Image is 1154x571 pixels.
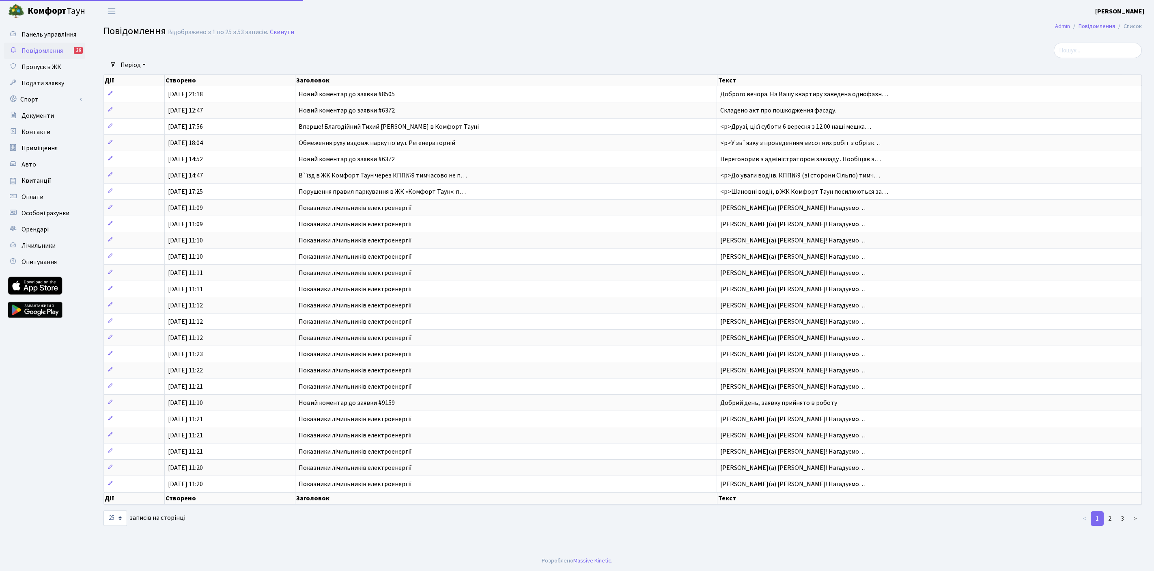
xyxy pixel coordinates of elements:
span: Орендарі [22,225,49,234]
span: [DATE] 14:47 [168,171,203,180]
span: Переговорив з адміністратором закладу . Пообіцяв з… [720,155,881,164]
select: записів на сторінці [103,510,127,526]
a: Повідомлення [1079,22,1115,30]
a: Квитанції [4,173,85,189]
span: Документи [22,111,54,120]
span: [PERSON_NAME](а) [PERSON_NAME]! Нагадуємо… [720,415,865,424]
span: Повідомлення [22,46,63,55]
a: 2 [1103,511,1116,526]
span: [DATE] 17:56 [168,122,203,131]
th: Дії [104,75,165,86]
span: Показники лічильників електроенергії [299,480,412,489]
span: Авто [22,160,36,169]
li: Список [1115,22,1142,31]
span: Показники лічильників електроенергії [299,333,412,342]
nav: breadcrumb [1043,18,1154,35]
img: logo.png [8,3,24,19]
th: Створено [165,75,296,86]
span: [DATE] 11:22 [168,366,203,375]
span: [PERSON_NAME](а) [PERSON_NAME]! Нагадуємо… [720,480,865,489]
span: Показники лічильників електроенергії [299,203,412,212]
span: [DATE] 11:21 [168,447,203,456]
span: Доброго вечора. На Вашу квартиру заведена однофазн… [720,90,888,99]
span: <p>Друзі, цієї суботи 6 вересня з 12:00 наші мешка… [720,122,871,131]
span: [DATE] 11:09 [168,220,203,229]
span: Показники лічильників електроенергії [299,463,412,472]
span: [PERSON_NAME](а) [PERSON_NAME]! Нагадуємо… [720,220,865,229]
span: Новий коментар до заявки #6372 [299,155,395,164]
span: [DATE] 14:52 [168,155,203,164]
span: Контакти [22,128,50,136]
a: Особові рахунки [4,205,85,221]
span: Таун [28,4,85,18]
span: <p>У зв`язку з проведенням висотних робіт з обрізк… [720,138,881,147]
span: [DATE] 11:09 [168,203,203,212]
span: Вперше! Благодійний Тихий [PERSON_NAME] в Комфорт Тауні [299,122,479,131]
span: <p>До уваги водіїв. КПП№9 (зі сторони Сільпо) тимч… [720,171,880,180]
span: [PERSON_NAME](а) [PERSON_NAME]! Нагадуємо… [720,285,865,294]
a: Пропуск в ЖК [4,59,85,75]
span: [PERSON_NAME](а) [PERSON_NAME]! Нагадуємо… [720,350,865,359]
span: [DATE] 11:21 [168,431,203,440]
span: [PERSON_NAME](а) [PERSON_NAME]! Нагадуємо… [720,301,865,310]
span: Приміщення [22,144,58,153]
span: [PERSON_NAME](а) [PERSON_NAME]! Нагадуємо… [720,447,865,456]
span: Показники лічильників електроенергії [299,350,412,359]
a: Лічильники [4,238,85,254]
a: Скинути [270,28,294,36]
a: Повідомлення26 [4,43,85,59]
th: Заголовок [295,492,717,504]
span: [DATE] 12:47 [168,106,203,115]
a: Панель управління [4,26,85,43]
div: Відображено з 1 по 25 з 53 записів. [168,28,268,36]
a: Massive Kinetic [573,556,611,565]
span: [DATE] 11:11 [168,268,203,277]
a: 3 [1116,511,1129,526]
a: Приміщення [4,140,85,156]
a: > [1128,511,1142,526]
a: Admin [1055,22,1070,30]
span: [PERSON_NAME](а) [PERSON_NAME]! Нагадуємо… [720,252,865,261]
span: Показники лічильників електроенергії [299,415,412,424]
span: Новий коментар до заявки #8505 [299,90,395,99]
span: [PERSON_NAME](а) [PERSON_NAME]! Нагадуємо… [720,317,865,326]
th: Заголовок [295,75,717,86]
span: Показники лічильників електроенергії [299,366,412,375]
span: Показники лічильників електроенергії [299,382,412,391]
span: Новий коментар до заявки #6372 [299,106,395,115]
span: [DATE] 18:04 [168,138,203,147]
span: [DATE] 11:23 [168,350,203,359]
a: Період [117,58,149,72]
div: Розроблено . [542,556,612,565]
span: [DATE] 11:12 [168,317,203,326]
span: В`їзд в ЖК Комфорт Таун через КПП№9 тимчасово не п… [299,171,467,180]
span: Подати заявку [22,79,64,88]
span: [DATE] 11:10 [168,252,203,261]
input: Пошук... [1054,43,1142,58]
span: Показники лічильників електроенергії [299,285,412,294]
a: Контакти [4,124,85,140]
a: Опитування [4,254,85,270]
span: [DATE] 11:10 [168,398,203,407]
a: Авто [4,156,85,173]
span: [DATE] 11:20 [168,463,203,472]
th: Текст [717,492,1142,504]
span: [DATE] 11:20 [168,480,203,489]
a: Спорт [4,91,85,108]
span: [DATE] 17:25 [168,187,203,196]
th: Текст [717,75,1142,86]
span: [DATE] 21:18 [168,90,203,99]
span: [DATE] 11:21 [168,415,203,424]
span: [PERSON_NAME](а) [PERSON_NAME]! Нагадуємо… [720,463,865,472]
a: Подати заявку [4,75,85,91]
b: [PERSON_NAME] [1095,7,1144,16]
span: Особові рахунки [22,209,69,218]
span: Обмеження руху вздовж парку по вул. Регенераторній [299,138,455,147]
span: Пропуск в ЖК [22,63,61,71]
th: Створено [165,492,296,504]
span: Показники лічильників електроенергії [299,236,412,245]
a: 1 [1091,511,1104,526]
span: Показники лічильників електроенергії [299,252,412,261]
span: [DATE] 11:11 [168,285,203,294]
a: Документи [4,108,85,124]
